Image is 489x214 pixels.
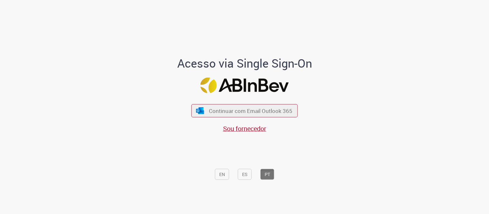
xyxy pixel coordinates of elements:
span: Continuar com Email Outlook 365 [209,107,292,115]
button: ES [238,169,252,180]
button: EN [215,169,229,180]
img: Logo ABInBev [200,77,289,93]
button: PT [260,169,274,180]
img: ícone Azure/Microsoft 360 [195,107,204,114]
button: ícone Azure/Microsoft 360 Continuar com Email Outlook 365 [191,104,298,117]
a: Sou fornecedor [223,124,266,133]
h1: Acesso via Single Sign-On [155,57,334,70]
